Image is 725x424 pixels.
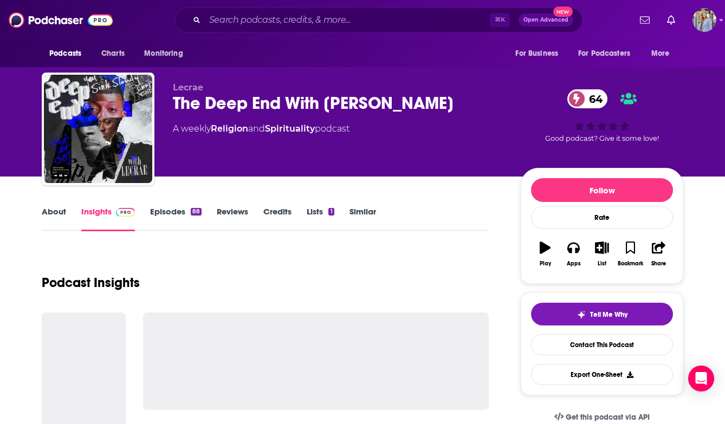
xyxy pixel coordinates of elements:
span: Charts [101,46,125,61]
span: For Podcasters [578,46,630,61]
button: open menu [508,43,572,64]
div: 1 [328,208,334,216]
img: The Deep End With Lecrae [44,75,152,183]
button: open menu [571,43,646,64]
button: Share [645,234,673,273]
div: Play [540,260,551,267]
button: tell me why sparkleTell Me Why [531,303,673,325]
div: Share [651,260,666,267]
input: Search podcasts, credits, & more... [205,11,490,29]
a: About [42,206,66,231]
a: Similar [349,206,376,231]
img: Podchaser Pro [116,208,135,217]
a: Lists1 [307,206,334,231]
button: List [588,234,616,273]
span: Tell Me Why [590,310,627,319]
a: Spirituality [265,123,315,134]
img: tell me why sparkle [577,310,586,319]
span: Monitoring [144,46,183,61]
div: Open Intercom Messenger [688,366,714,392]
div: 88 [191,208,202,216]
img: User Profile [692,8,716,32]
button: open menu [644,43,683,64]
span: Open Advanced [523,17,568,23]
div: A weekly podcast [173,122,349,135]
span: Logged in as JFMuntsinger [692,8,716,32]
div: List [598,260,606,267]
span: New [553,6,573,17]
a: Religion [211,123,248,134]
img: Podchaser - Follow, Share and Rate Podcasts [9,10,113,30]
div: Apps [567,260,581,267]
span: Podcasts [49,46,81,61]
button: Export One-Sheet [531,364,673,385]
span: For Business [515,46,558,61]
a: InsightsPodchaser Pro [81,206,135,231]
a: Credits [263,206,292,231]
button: open menu [42,43,95,64]
a: Reviews [217,206,248,231]
a: 64 [567,89,608,108]
span: Lecrae [173,82,203,93]
span: and [248,123,265,134]
div: Bookmark [618,260,643,267]
a: Show notifications dropdown [663,11,679,29]
button: open menu [137,43,197,64]
div: Rate [531,206,673,229]
a: Episodes88 [150,206,202,231]
button: Follow [531,178,673,202]
span: More [651,46,670,61]
span: ⌘ K [490,13,510,27]
a: Show notifications dropdown [636,11,654,29]
button: Show profile menu [692,8,716,32]
div: Search podcasts, credits, & more... [175,8,582,32]
span: 64 [578,89,608,108]
a: Charts [94,43,131,64]
button: Apps [559,234,587,273]
h1: Podcast Insights [42,275,140,291]
a: Contact This Podcast [531,334,673,355]
button: Open AdvancedNew [519,14,573,27]
button: Play [531,234,559,273]
div: 64Good podcast? Give it some love! [521,82,683,149]
span: Get this podcast via API [566,413,650,422]
button: Bookmark [616,234,644,273]
span: Good podcast? Give it some love! [545,134,659,142]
